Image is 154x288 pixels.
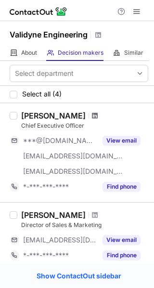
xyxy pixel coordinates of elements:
button: Reveal Button [103,136,141,145]
div: Select department [15,69,74,78]
button: Reveal Button [103,182,141,192]
span: [EMAIL_ADDRESS][DOMAIN_NAME] [23,152,123,160]
span: ***@[DOMAIN_NAME] [23,136,97,145]
span: [EMAIL_ADDRESS][DOMAIN_NAME] [23,167,123,176]
span: [EMAIL_ADDRESS][DOMAIN_NAME] [23,236,97,244]
div: Director of Sales & Marketing [21,221,148,229]
div: [PERSON_NAME] [21,210,86,220]
span: Select all (4) [22,90,62,98]
span: Similar [124,49,143,57]
h1: Validyne Engineering [10,29,88,40]
div: [PERSON_NAME] [21,111,86,120]
a: Show ContactOut sidebar [27,269,131,283]
span: About [21,49,37,57]
button: Reveal Button [103,251,141,260]
span: Decision makers [58,49,103,57]
div: Chief Executive Officer [21,121,148,130]
button: Reveal Button [103,235,141,245]
img: ContactOut v5.3.10 [10,6,67,17]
